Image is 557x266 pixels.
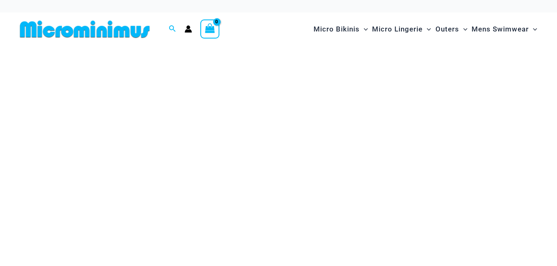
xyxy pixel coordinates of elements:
[314,19,360,40] span: Micro Bikinis
[17,20,153,39] img: MM SHOP LOGO FLAT
[372,19,423,40] span: Micro Lingerie
[435,19,459,40] span: Outers
[360,19,368,40] span: Menu Toggle
[200,19,219,39] a: View Shopping Cart, empty
[185,25,192,33] a: Account icon link
[310,15,540,43] nav: Site Navigation
[472,19,529,40] span: Mens Swimwear
[433,17,469,42] a: OutersMenu ToggleMenu Toggle
[529,19,537,40] span: Menu Toggle
[469,17,539,42] a: Mens SwimwearMenu ToggleMenu Toggle
[370,17,433,42] a: Micro LingerieMenu ToggleMenu Toggle
[423,19,431,40] span: Menu Toggle
[459,19,467,40] span: Menu Toggle
[311,17,370,42] a: Micro BikinisMenu ToggleMenu Toggle
[169,24,176,34] a: Search icon link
